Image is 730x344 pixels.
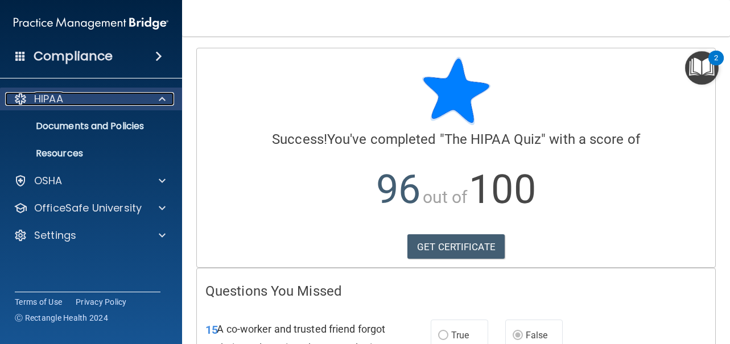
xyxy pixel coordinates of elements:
span: Ⓒ Rectangle Health 2024 [15,312,108,324]
button: Open Resource Center, 2 new notifications [685,51,719,85]
span: Success! [272,131,327,147]
a: GET CERTIFICATE [407,234,505,259]
input: False [513,331,523,340]
a: Privacy Policy [76,296,127,308]
h4: Questions You Missed [205,284,707,299]
a: Settings [14,229,166,242]
p: Settings [34,229,76,242]
span: 100 [469,166,535,213]
a: OfficeSafe University [14,201,166,215]
a: HIPAA [14,92,166,106]
h4: Compliance [34,48,113,64]
a: OSHA [14,174,166,188]
p: Documents and Policies [7,121,163,132]
span: True [451,330,469,341]
p: OfficeSafe University [34,201,142,215]
p: HIPAA [34,92,63,106]
img: PMB logo [14,12,168,35]
div: 2 [714,58,718,73]
img: blue-star-rounded.9d042014.png [422,57,490,125]
p: OSHA [34,174,63,188]
input: True [438,331,448,340]
span: False [526,330,548,341]
span: 96 [376,166,420,213]
span: 15 [205,323,218,337]
span: out of [423,187,468,207]
p: Resources [7,148,163,159]
span: The HIPAA Quiz [444,131,541,147]
a: Terms of Use [15,296,62,308]
h4: You've completed " " with a score of [205,132,707,147]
